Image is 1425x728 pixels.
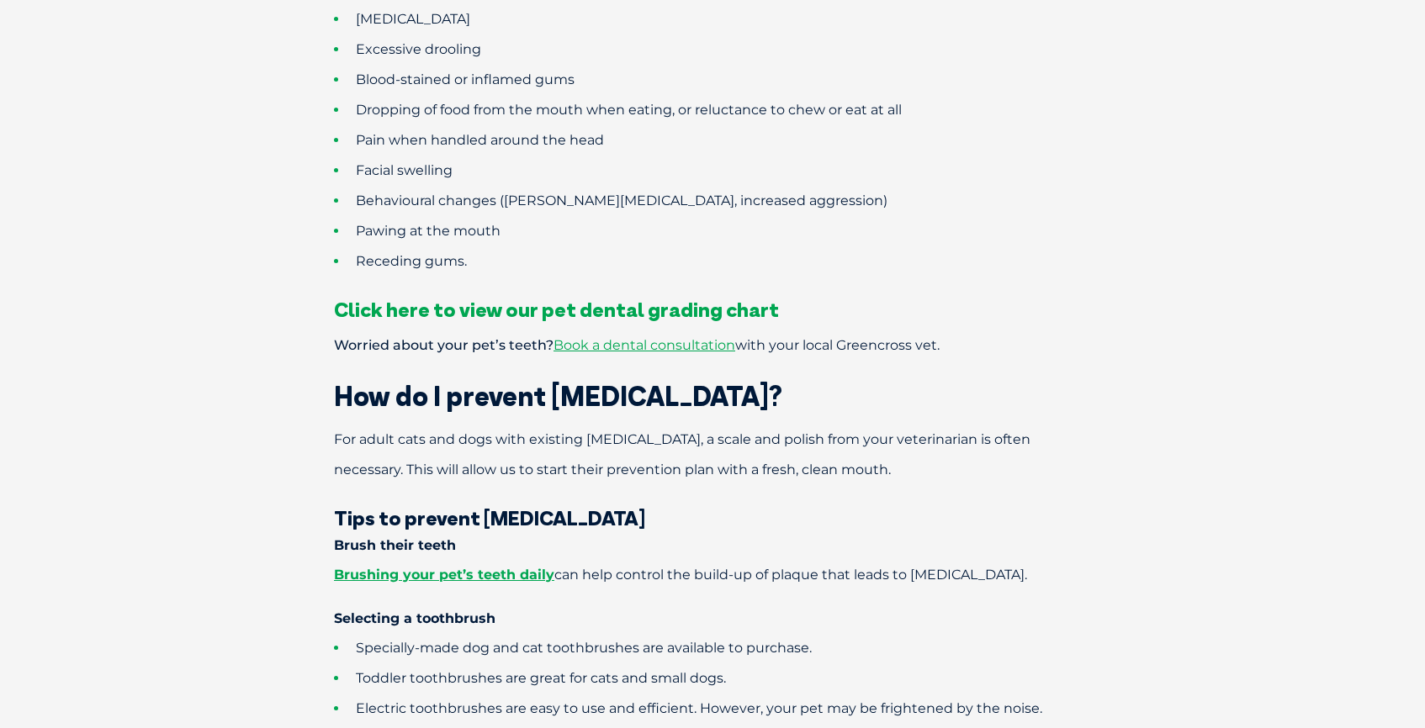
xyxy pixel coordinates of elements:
[554,337,735,353] a: Book a dental consultation
[334,567,1027,583] span: can help control the build-up of plaque that leads to [MEDICAL_DATA].
[356,162,453,178] span: Facial swelling
[735,337,940,353] span: with your local Greencross vet.
[275,330,1150,361] p: Worried about your pet’s teeth?
[356,223,501,239] span: Pawing at the mouth
[356,700,1042,716] span: Electric toothbrushes are easy to use and efficient. However, your pet may be frightened by the n...
[356,41,481,57] span: Excessive drooling
[334,379,782,413] span: How do I prevent [MEDICAL_DATA]?
[356,71,575,87] span: Blood-stained or inflamed gums
[356,670,726,686] span: Toddler toothbrushes are great for cats and small dogs.
[356,640,812,656] span: Specially-made dog and cat toothbrushes are available to purchase.
[356,132,604,148] span: Pain when handled around the head
[334,505,645,530] span: Tips to prevent [MEDICAL_DATA]
[356,11,470,27] span: [MEDICAL_DATA]
[356,193,887,208] span: Behavioural changes ([PERSON_NAME][MEDICAL_DATA], increased aggression)
[334,567,554,583] a: Brushing your pet’s teeth daily
[356,253,467,269] span: Receding gums.
[334,297,779,322] a: Click here to view our pet dental grading chart
[356,102,902,118] span: Dropping of food from the mouth when eating, or reluctance to chew or eat at all
[334,537,456,553] strong: Brush their teeth
[334,610,495,626] strong: Selecting a toothbrush
[334,431,1030,477] span: For adult cats and dogs with existing [MEDICAL_DATA], a scale and polish from your veterinarian i...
